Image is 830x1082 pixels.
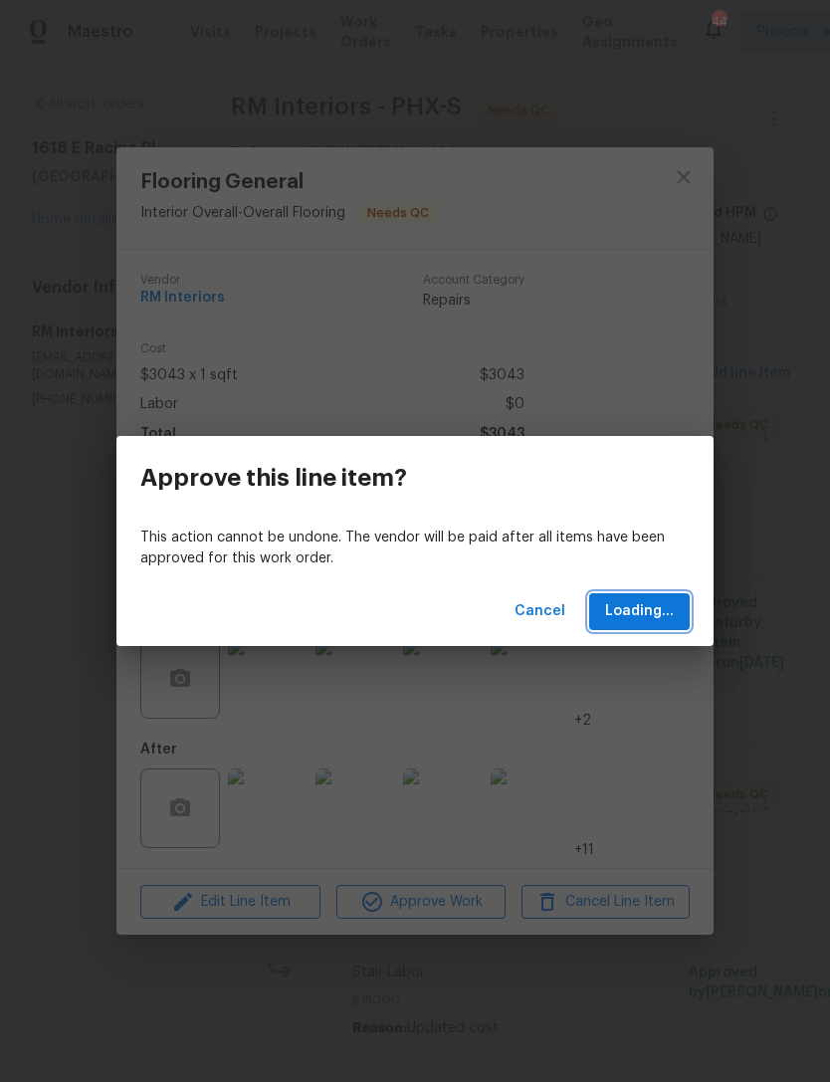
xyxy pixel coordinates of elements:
span: Cancel [515,599,565,624]
h3: Approve this line item? [140,464,407,492]
span: Loading... [605,599,674,624]
button: Cancel [507,593,573,630]
p: This action cannot be undone. The vendor will be paid after all items have been approved for this... [140,528,690,569]
button: Loading... [589,593,690,630]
